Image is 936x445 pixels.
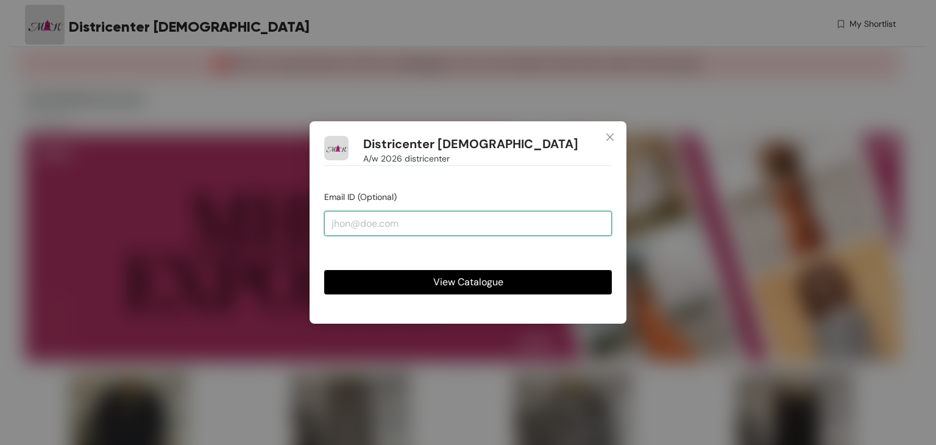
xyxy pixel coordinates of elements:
[324,136,349,160] img: Buyer Portal
[605,132,615,142] span: close
[363,137,578,152] h1: Districenter [DEMOGRAPHIC_DATA]
[324,270,612,294] button: View Catalogue
[324,191,397,202] span: Email ID (Optional)
[363,152,450,165] span: A/w 2026 districenter
[594,121,626,154] button: Close
[324,211,612,235] input: jhon@doe.com
[433,274,503,290] span: View Catalogue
